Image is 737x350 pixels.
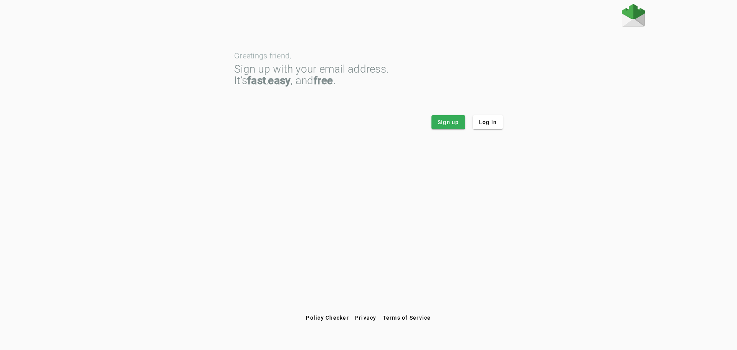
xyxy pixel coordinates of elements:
span: Log in [479,118,497,126]
span: Sign up [438,118,459,126]
span: Terms of Service [383,315,431,321]
div: Greetings friend, [234,52,503,60]
button: Log in [473,115,503,129]
span: Privacy [355,315,377,321]
button: Sign up [431,115,465,129]
div: Sign up with your email address. It’s , , and . [234,63,503,86]
button: Policy Checker [303,311,352,325]
strong: fast [247,74,266,87]
button: Privacy [352,311,380,325]
span: Policy Checker [306,315,349,321]
strong: easy [268,74,291,87]
img: Fraudmarc Logo [622,4,645,27]
strong: free [314,74,333,87]
button: Terms of Service [380,311,434,325]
